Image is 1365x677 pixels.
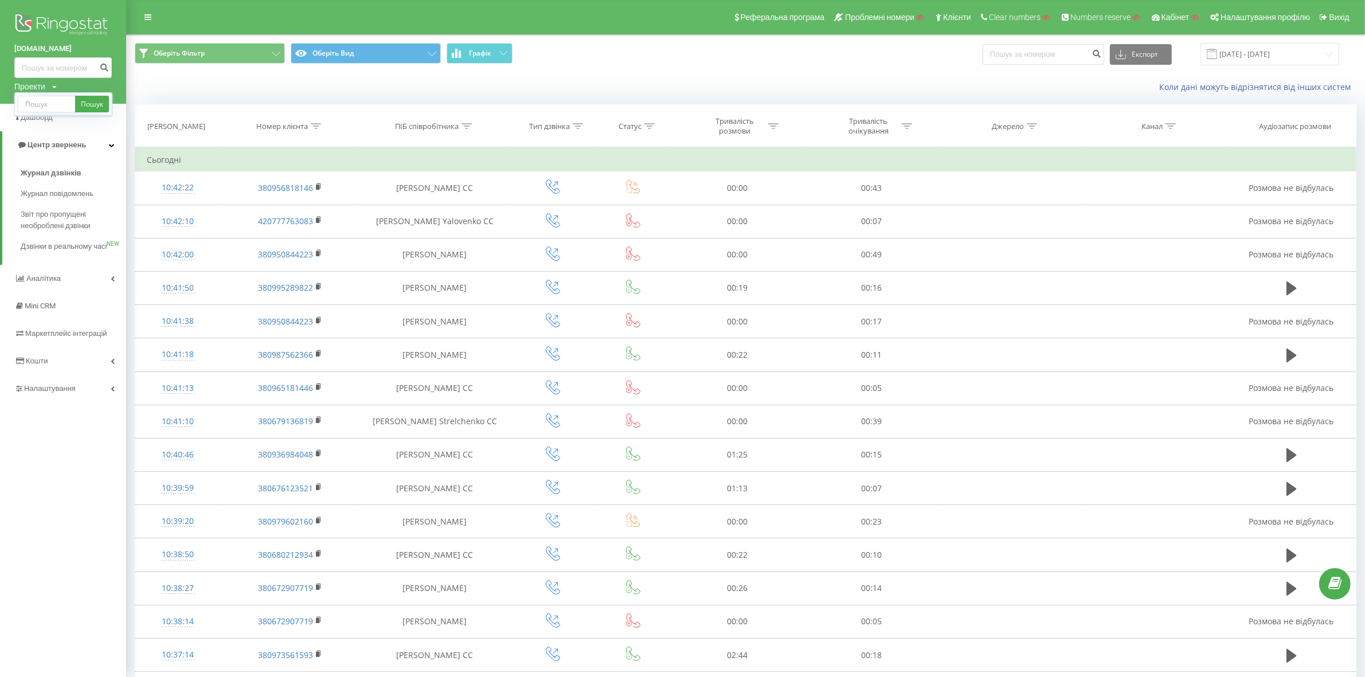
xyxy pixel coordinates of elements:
[360,572,510,605] td: [PERSON_NAME]
[1249,516,1334,527] span: Розмова не відбулась
[1329,13,1350,22] span: Вихід
[147,543,209,566] div: 10:38:50
[670,605,804,638] td: 00:00
[670,639,804,672] td: 02:44
[360,438,510,471] td: [PERSON_NAME] CC
[135,43,285,64] button: Оберіть Фільтр
[256,122,308,131] div: Номер клієнта
[291,43,441,64] button: Оберіть Вид
[24,384,76,393] span: Налаштування
[1141,122,1163,131] div: Канал
[983,44,1104,65] input: Пошук за номером
[670,171,804,205] td: 00:00
[1249,249,1334,260] span: Розмова не відбулась
[360,271,510,304] td: [PERSON_NAME]
[147,210,209,233] div: 10:42:10
[14,11,112,40] img: Ringostat logo
[360,305,510,338] td: [PERSON_NAME]
[360,338,510,371] td: [PERSON_NAME]
[360,238,510,271] td: [PERSON_NAME]
[804,338,938,371] td: 00:11
[258,249,313,260] a: 380950844223
[258,616,313,627] a: 380672907719
[14,43,112,54] a: [DOMAIN_NAME]
[360,605,510,638] td: [PERSON_NAME]
[258,382,313,393] a: 380965181446
[619,122,642,131] div: Статус
[670,538,804,572] td: 00:22
[21,236,126,257] a: Дзвінки в реальному часіNEW
[1259,122,1331,131] div: Аудіозапис розмови
[670,405,804,438] td: 00:00
[21,113,53,122] span: Дашборд
[21,167,81,179] span: Журнал дзвінків
[26,357,48,365] span: Кошти
[1159,81,1356,92] a: Коли дані можуть відрізнятися вiд інших систем
[804,171,938,205] td: 00:43
[992,122,1024,131] div: Джерело
[804,371,938,405] td: 00:05
[804,605,938,638] td: 00:05
[804,472,938,505] td: 00:07
[258,416,313,426] a: 380679136819
[360,639,510,672] td: [PERSON_NAME] CC
[1249,182,1334,193] span: Розмова не відбулась
[1249,382,1334,393] span: Розмова не відбулась
[14,57,112,78] input: Пошук за номером
[147,377,209,400] div: 10:41:13
[360,505,510,538] td: [PERSON_NAME]
[2,131,126,159] a: Центр звернень
[75,96,109,112] a: Пошук
[18,96,75,112] input: Пошук
[804,305,938,338] td: 00:17
[1249,416,1334,426] span: Розмова не відбулась
[147,577,209,600] div: 10:38:27
[804,205,938,238] td: 00:07
[670,271,804,304] td: 00:19
[258,582,313,593] a: 380672907719
[258,282,313,293] a: 380995289822
[670,338,804,371] td: 00:22
[258,549,313,560] a: 380680212934
[804,639,938,672] td: 00:18
[258,316,313,327] a: 380950844223
[147,410,209,433] div: 10:41:10
[804,271,938,304] td: 00:16
[804,438,938,471] td: 00:15
[1249,216,1334,226] span: Розмова не відбулась
[258,449,313,460] a: 380936984048
[258,516,313,527] a: 380979602160
[147,343,209,366] div: 10:41:18
[1110,44,1172,65] button: Експорт
[360,371,510,405] td: [PERSON_NAME] CC
[21,204,126,236] a: Звіт про пропущені необроблені дзвінки
[670,371,804,405] td: 00:00
[447,43,513,64] button: Графік
[14,81,45,92] div: Проекти
[670,572,804,605] td: 00:26
[360,171,510,205] td: [PERSON_NAME] CC
[21,183,126,204] a: Журнал повідомлень
[845,13,914,22] span: Проблемні номери
[670,205,804,238] td: 00:00
[360,538,510,572] td: [PERSON_NAME] CC
[147,177,209,199] div: 10:42:22
[943,13,971,22] span: Клієнти
[258,349,313,360] a: 380987562366
[1249,316,1334,327] span: Розмова не відбулась
[25,329,107,338] span: Маркетплейс інтеграцій
[147,122,205,131] div: [PERSON_NAME]
[670,505,804,538] td: 00:00
[147,310,209,332] div: 10:41:38
[670,438,804,471] td: 01:25
[21,209,120,232] span: Звіт про пропущені необроблені дзвінки
[147,444,209,466] div: 10:40:46
[147,477,209,499] div: 10:39:59
[147,244,209,266] div: 10:42:00
[804,538,938,572] td: 00:10
[258,649,313,660] a: 380973561593
[670,305,804,338] td: 00:00
[804,238,938,271] td: 00:49
[147,277,209,299] div: 10:41:50
[741,13,825,22] span: Реферальна програма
